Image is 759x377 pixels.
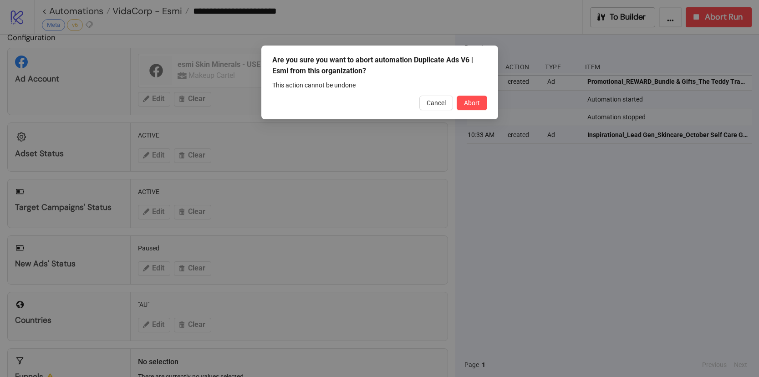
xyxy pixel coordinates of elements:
[457,96,487,110] button: Abort
[419,96,453,110] button: Cancel
[464,99,480,107] span: Abort
[427,99,446,107] span: Cancel
[272,55,487,76] div: Are you sure you want to abort automation Duplicate Ads V6 | Esmi from this organization?
[272,80,487,90] div: This action cannot be undone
